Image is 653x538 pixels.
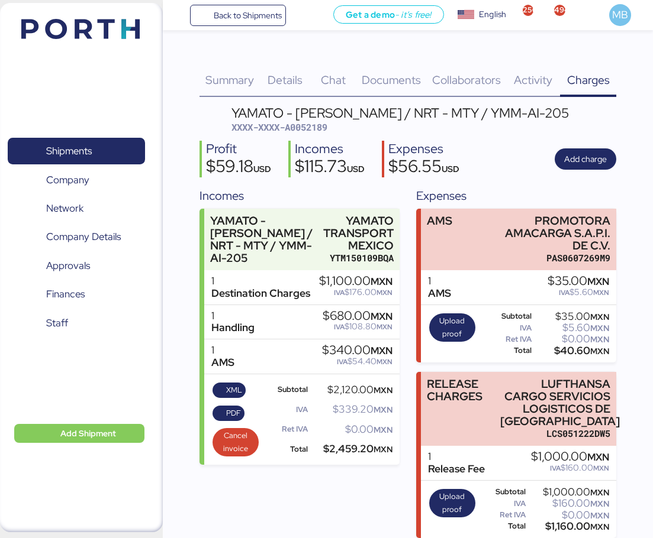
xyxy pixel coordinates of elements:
[555,148,616,170] button: Add charge
[590,521,609,532] span: MXN
[559,288,570,297] span: IVA
[226,407,241,420] span: PDF
[46,286,85,303] span: Finances
[374,404,393,415] span: MXN
[481,346,532,355] div: Total
[371,275,393,288] span: MXN
[534,335,609,343] div: $0.00
[46,257,90,274] span: Approvals
[590,510,609,521] span: MXN
[206,158,271,178] div: $59.18
[534,312,609,321] div: $35.00
[46,200,83,217] span: Network
[481,324,532,332] div: IVA
[217,429,255,455] span: Cancel invoice
[253,163,271,174] span: USD
[433,315,471,341] span: Upload proof
[528,488,609,497] div: $1,000.00
[323,310,393,323] div: $680.00
[310,425,393,434] div: $0.00
[429,489,475,517] button: Upload proof
[567,72,610,87] span: Charges
[587,275,609,288] span: MXN
[481,335,532,343] div: Ret IVA
[46,171,89,189] span: Company
[377,322,393,332] span: MXN
[374,444,393,455] span: MXN
[514,72,552,87] span: Activity
[500,378,610,428] div: LUFTHANSA CARGO SERVICIOS LOGISTICOS DE [GEOGRAPHIC_DATA]
[371,310,393,323] span: MXN
[590,346,609,356] span: MXN
[8,310,145,337] a: Staff
[213,428,258,456] button: Cancel invoice
[265,445,308,453] div: Total
[548,275,609,288] div: $35.00
[428,451,485,463] div: 1
[295,141,365,158] div: Incomes
[205,72,254,87] span: Summary
[8,281,145,308] a: Finances
[265,425,308,433] div: Ret IVA
[211,356,234,369] div: AMS
[500,427,610,440] div: LCS051222DW5
[211,275,310,287] div: 1
[211,344,234,356] div: 1
[211,287,310,300] div: Destination Charges
[323,252,394,264] div: YTM150109BQA
[226,384,242,397] span: XML
[8,166,145,193] a: Company
[8,138,145,165] a: Shipments
[206,141,271,158] div: Profit
[427,378,495,403] div: RELEASE CHARGES
[14,424,144,443] button: Add Shipment
[347,163,365,174] span: USD
[481,488,526,496] div: Subtotal
[319,288,393,297] div: $176.00
[374,385,393,396] span: MXN
[548,288,609,297] div: $5.60
[427,215,452,227] div: AMS
[337,357,348,367] span: IVA
[210,215,318,265] div: YAMATO - [PERSON_NAME] / NRT - MTY / YMM-AI-205
[170,5,190,25] button: Menu
[8,195,145,222] a: Network
[500,252,610,264] div: PAS0607269M9
[534,346,609,355] div: $40.60
[481,511,526,519] div: Ret IVA
[590,312,609,322] span: MXN
[334,322,345,332] span: IVA
[231,121,327,133] span: XXXX-XXXX-A0052189
[46,142,92,160] span: Shipments
[310,405,393,414] div: $339.20
[46,315,68,332] span: Staff
[590,334,609,345] span: MXN
[323,215,394,252] div: YAMATO TRANSPORT MEXICO
[528,499,609,508] div: $160.00
[265,406,308,414] div: IVA
[531,464,609,472] div: $160.00
[432,72,501,87] span: Collaborators
[310,385,393,394] div: $2,120.00
[481,522,526,530] div: Total
[334,288,345,297] span: IVA
[211,322,255,334] div: Handling
[310,445,393,453] div: $2,459.20
[231,106,569,119] div: YAMATO - [PERSON_NAME] / NRT - MTY / YMM-AI-205
[531,451,609,464] div: $1,000.00
[323,322,393,331] div: $108.80
[322,344,393,357] div: $340.00
[593,288,609,297] span: MXN
[481,312,532,320] div: Subtotal
[388,158,459,178] div: $56.55
[211,310,255,322] div: 1
[388,141,459,158] div: Expenses
[428,275,451,287] div: 1
[322,357,393,366] div: $54.40
[528,511,609,520] div: $0.00
[60,426,116,440] span: Add Shipment
[8,223,145,251] a: Company Details
[268,72,303,87] span: Details
[374,424,393,435] span: MXN
[564,152,607,166] span: Add charge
